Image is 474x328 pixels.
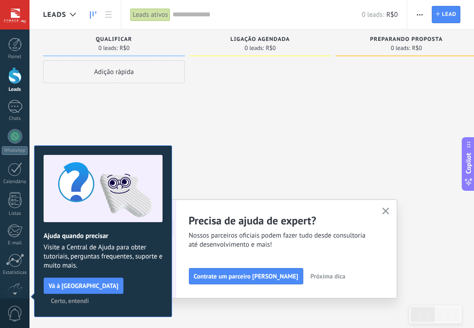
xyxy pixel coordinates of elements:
span: R$0 [119,45,129,51]
span: Visite a Central de Ajuda para obter tutoriais, perguntas frequentes, suporte e muito mais. [44,243,163,270]
span: Vá à [GEOGRAPHIC_DATA] [49,283,118,289]
div: WhatsApp [2,146,28,155]
div: Leads [2,87,28,93]
span: Contrate um parceiro [PERSON_NAME] [194,273,298,279]
span: 0 leads: [245,45,264,51]
span: Copilot [464,153,473,174]
a: Leads [85,6,101,24]
span: 0 leads: [391,45,410,51]
span: R$0 [266,45,276,51]
div: Estatísticas [2,270,28,276]
div: Chats [2,116,28,122]
div: Leads ativos [130,8,170,21]
a: Lead [432,6,460,23]
button: Certo, entendi [47,294,93,308]
span: Leads [43,10,66,19]
span: 0 leads: [362,10,384,19]
span: 0 leads: [99,45,118,51]
div: Preparando proposta [340,36,473,44]
div: Qualificar [48,36,180,44]
span: Lead [442,6,456,23]
div: Adição rápida [43,60,185,83]
div: Ligação agendada [194,36,326,44]
div: Calendário [2,179,28,185]
button: Vá à [GEOGRAPHIC_DATA] [44,278,123,294]
div: Painel [2,54,28,60]
span: Preparando proposta [370,36,443,43]
span: R$0 [412,45,422,51]
span: Certo, entendi [51,298,89,304]
a: Lista [101,6,116,24]
div: Listas [2,211,28,217]
button: Próxima dica [306,269,350,283]
button: Mais [413,6,426,23]
span: Nossos parceiros oficiais podem fazer tudo desde consultoria até desenvolvimento e mais! [189,231,371,249]
span: Ligação agendada [231,36,290,43]
h2: Ajuda quando precisar [44,232,163,240]
div: E-mail [2,240,28,246]
h2: Precisa de ajuda de expert? [189,214,371,228]
span: Próxima dica [311,273,346,279]
span: Qualificar [96,36,132,43]
button: Contrate um parceiro [PERSON_NAME] [189,268,303,284]
span: R$0 [386,10,398,19]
